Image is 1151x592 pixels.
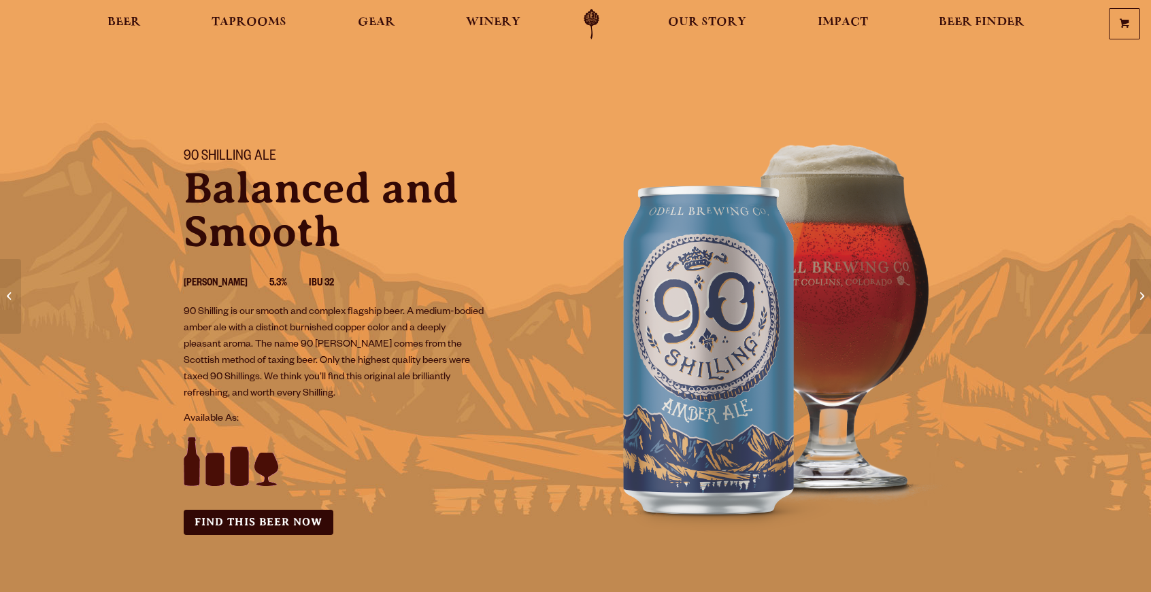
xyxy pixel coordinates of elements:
[930,9,1033,39] a: Beer Finder
[818,17,868,28] span: Impact
[184,275,269,293] li: [PERSON_NAME]
[566,9,617,39] a: Odell Home
[212,17,286,28] span: Taprooms
[457,9,529,39] a: Winery
[184,411,559,428] p: Available As:
[184,167,559,254] p: Balanced and Smooth
[107,17,141,28] span: Beer
[809,9,877,39] a: Impact
[349,9,404,39] a: Gear
[184,149,559,167] h1: 90 Shilling Ale
[358,17,395,28] span: Gear
[466,17,520,28] span: Winery
[99,9,150,39] a: Beer
[184,304,484,402] p: 90 Shilling is our smooth and complex flagship beer. A medium-bodied amber ale with a distinct bu...
[659,9,755,39] a: Our Story
[668,17,746,28] span: Our Story
[203,9,295,39] a: Taprooms
[184,510,333,535] a: Find this Beer Now
[939,17,1024,28] span: Beer Finder
[269,275,309,293] li: 5.3%
[309,275,356,293] li: IBU 32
